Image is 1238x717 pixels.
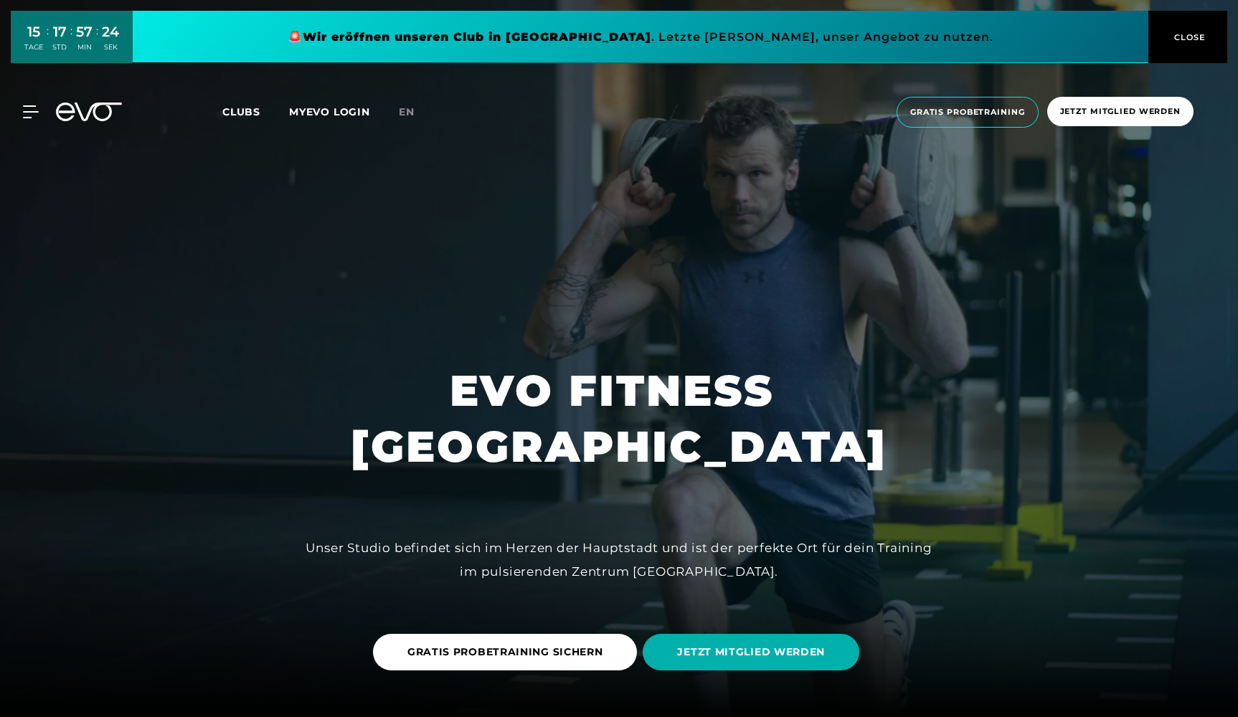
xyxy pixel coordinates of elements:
[1043,97,1198,128] a: Jetzt Mitglied werden
[1171,31,1206,44] span: CLOSE
[296,536,942,583] div: Unser Studio befindet sich im Herzen der Hauptstadt und ist der perfekte Ort für dein Training im...
[399,104,432,120] a: en
[47,23,49,61] div: :
[892,97,1043,128] a: Gratis Probetraining
[910,106,1025,118] span: Gratis Probetraining
[76,22,93,42] div: 57
[52,42,67,52] div: STD
[24,22,43,42] div: 15
[399,105,415,118] span: en
[289,105,370,118] a: MYEVO LOGIN
[76,42,93,52] div: MIN
[52,22,67,42] div: 17
[643,623,865,681] a: JETZT MITGLIED WERDEN
[407,645,603,660] span: GRATIS PROBETRAINING SICHERN
[373,623,643,681] a: GRATIS PROBETRAINING SICHERN
[102,42,119,52] div: SEK
[70,23,72,61] div: :
[102,22,119,42] div: 24
[24,42,43,52] div: TAGE
[1148,11,1227,63] button: CLOSE
[222,105,260,118] span: Clubs
[1060,105,1181,118] span: Jetzt Mitglied werden
[222,105,289,118] a: Clubs
[96,23,98,61] div: :
[677,645,825,660] span: JETZT MITGLIED WERDEN
[351,363,887,475] h1: EVO FITNESS [GEOGRAPHIC_DATA]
